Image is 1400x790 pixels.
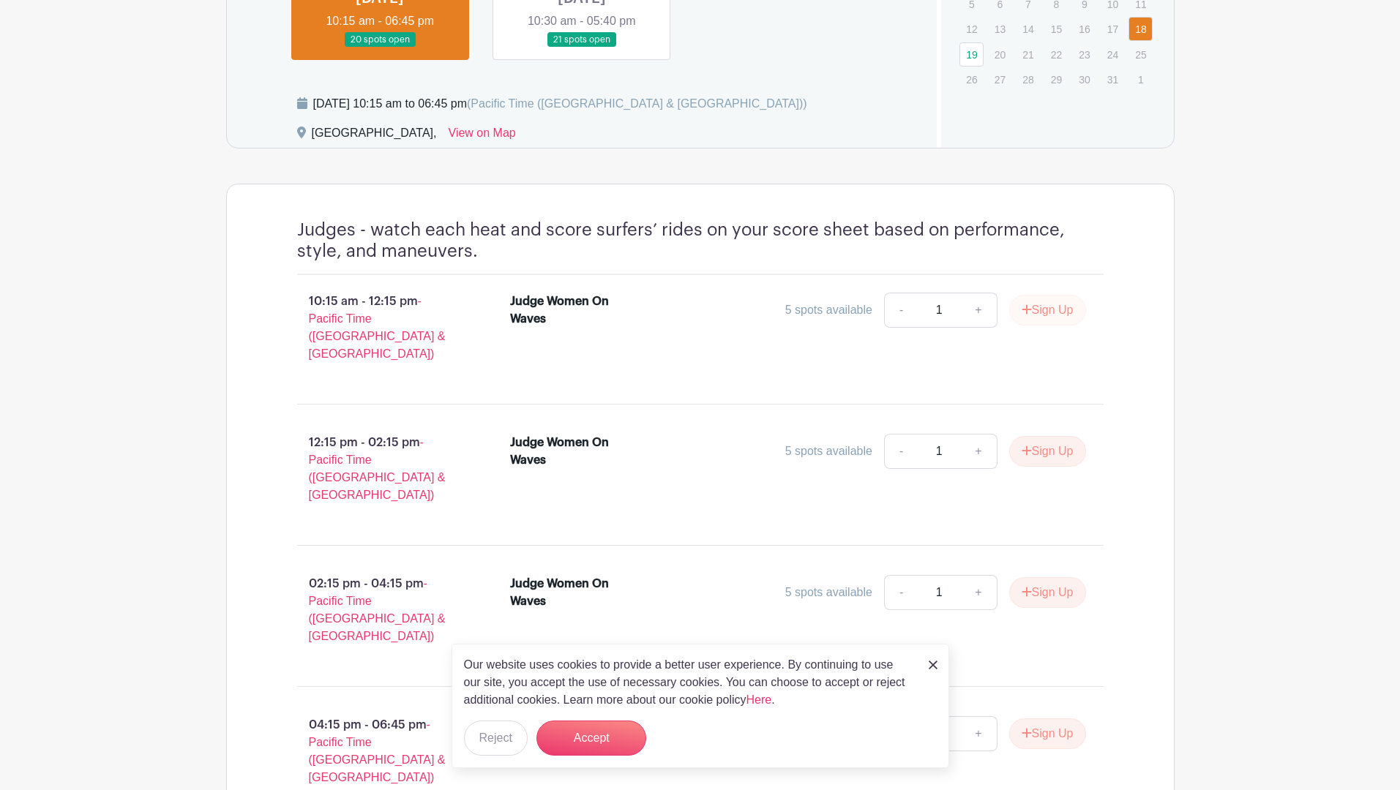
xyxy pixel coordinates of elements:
p: 13 [988,18,1012,40]
h4: Judges - watch each heat and score surfers’ rides on your score sheet based on performance, style... [297,219,1104,262]
div: 5 spots available [785,584,872,601]
div: Judge Women On Waves [510,293,637,328]
p: 10:15 am - 12:15 pm [274,287,487,369]
a: View on Map [449,124,516,148]
button: Sign Up [1009,436,1086,467]
p: 31 [1101,68,1125,91]
a: + [960,293,997,328]
p: 17 [1101,18,1125,40]
a: 19 [959,42,984,67]
img: close_button-5f87c8562297e5c2d7936805f587ecaba9071eb48480494691a3f1689db116b3.svg [929,661,937,669]
a: 18 [1128,17,1153,41]
div: Judge Women On Waves [510,575,637,610]
div: 5 spots available [785,443,872,460]
p: 23 [1072,43,1096,66]
p: 1 [1128,68,1153,91]
a: - [884,434,918,469]
a: + [960,575,997,610]
button: Sign Up [1009,295,1086,326]
p: 26 [959,68,984,91]
span: (Pacific Time ([GEOGRAPHIC_DATA] & [GEOGRAPHIC_DATA])) [467,97,807,110]
p: 14 [1016,18,1040,40]
button: Accept [536,721,646,756]
p: 15 [1044,18,1068,40]
p: 12:15 pm - 02:15 pm [274,428,487,510]
p: 24 [1101,43,1125,66]
p: 29 [1044,68,1068,91]
div: [DATE] 10:15 am to 06:45 pm [313,95,807,113]
p: 16 [1072,18,1096,40]
a: - [884,575,918,610]
span: - Pacific Time ([GEOGRAPHIC_DATA] & [GEOGRAPHIC_DATA]) [309,718,446,783]
button: Sign Up [1009,577,1086,608]
p: 02:15 pm - 04:15 pm [274,569,487,651]
div: Judge Women On Waves [510,434,637,469]
p: 30 [1072,68,1096,91]
a: - [884,293,918,328]
p: 21 [1016,43,1040,66]
span: - Pacific Time ([GEOGRAPHIC_DATA] & [GEOGRAPHIC_DATA]) [309,436,446,501]
span: - Pacific Time ([GEOGRAPHIC_DATA] & [GEOGRAPHIC_DATA]) [309,577,446,642]
p: 20 [988,43,1012,66]
p: Our website uses cookies to provide a better user experience. By continuing to use our site, you ... [464,656,913,709]
div: 5 spots available [785,301,872,319]
p: 27 [988,68,1012,91]
div: [GEOGRAPHIC_DATA], [312,124,437,148]
button: Sign Up [1009,718,1086,749]
p: 22 [1044,43,1068,66]
button: Reject [464,721,528,756]
a: Here [746,693,772,706]
a: + [960,716,997,751]
span: - Pacific Time ([GEOGRAPHIC_DATA] & [GEOGRAPHIC_DATA]) [309,295,446,360]
p: 12 [959,18,984,40]
p: 25 [1128,43,1153,66]
a: + [960,434,997,469]
p: 28 [1016,68,1040,91]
